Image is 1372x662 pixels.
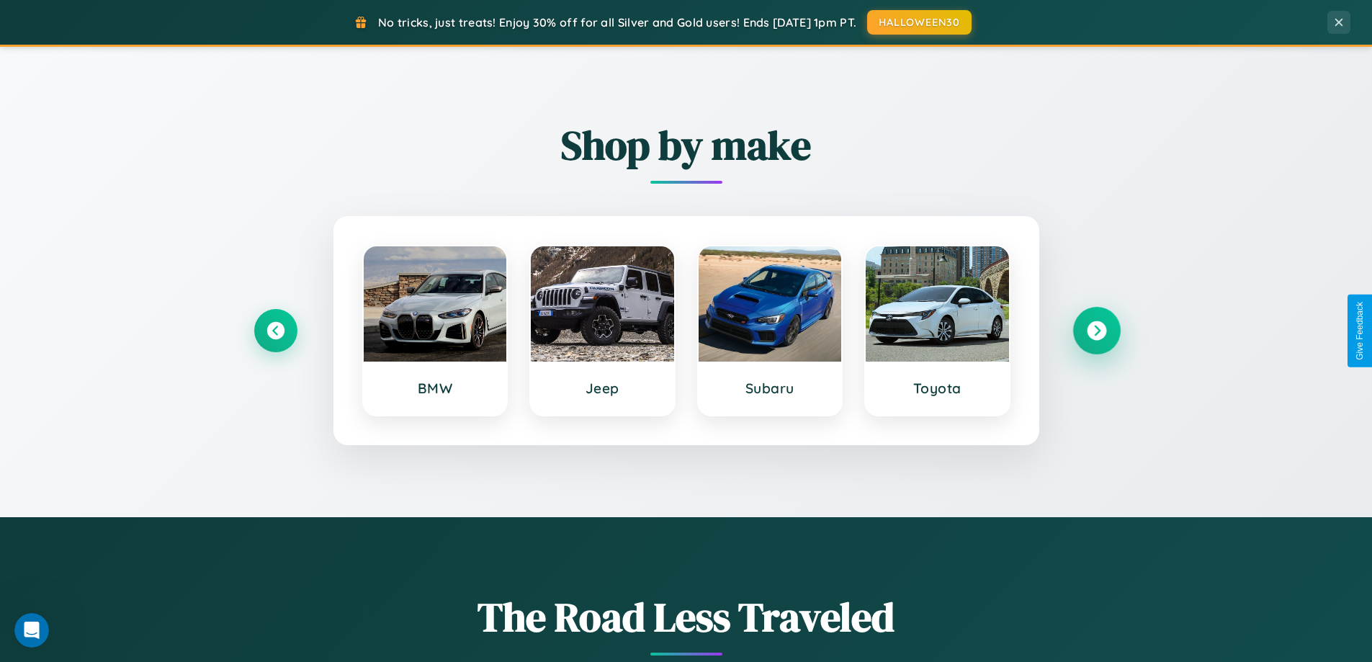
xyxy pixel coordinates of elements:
h3: Subaru [713,380,828,397]
h3: Toyota [880,380,995,397]
h1: The Road Less Traveled [254,589,1118,645]
h3: Jeep [545,380,660,397]
span: No tricks, just treats! Enjoy 30% off for all Silver and Gold users! Ends [DATE] 1pm PT. [378,15,856,30]
iframe: Intercom live chat [14,613,49,648]
div: Give Feedback [1355,302,1365,360]
h3: BMW [378,380,493,397]
h2: Shop by make [254,117,1118,173]
button: HALLOWEEN30 [867,10,972,35]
